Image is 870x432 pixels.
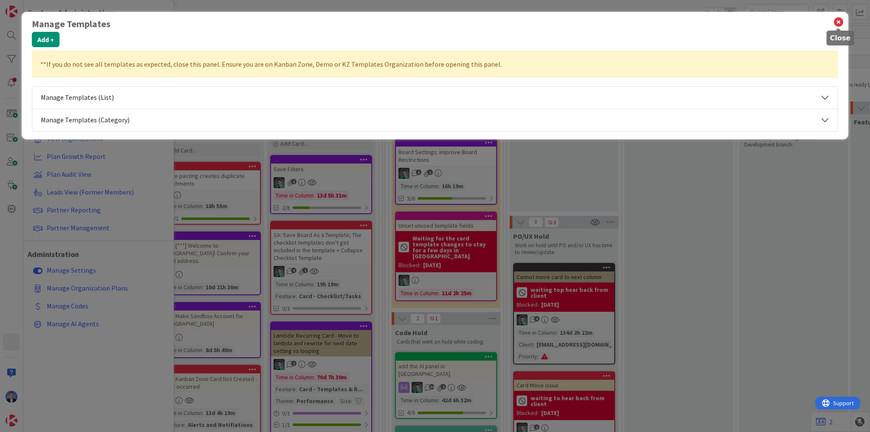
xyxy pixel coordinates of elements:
[32,19,838,29] h1: Manage Templates
[32,87,838,109] button: Manage Templates (List)
[32,51,838,78] div: **If you do not see all templates as expected, close this panel. Ensure you are on Kanban Zone, D...
[830,34,851,42] h5: Close
[32,109,838,131] button: Manage Templates (Category)
[32,32,59,47] button: Add +
[18,1,39,11] span: Support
